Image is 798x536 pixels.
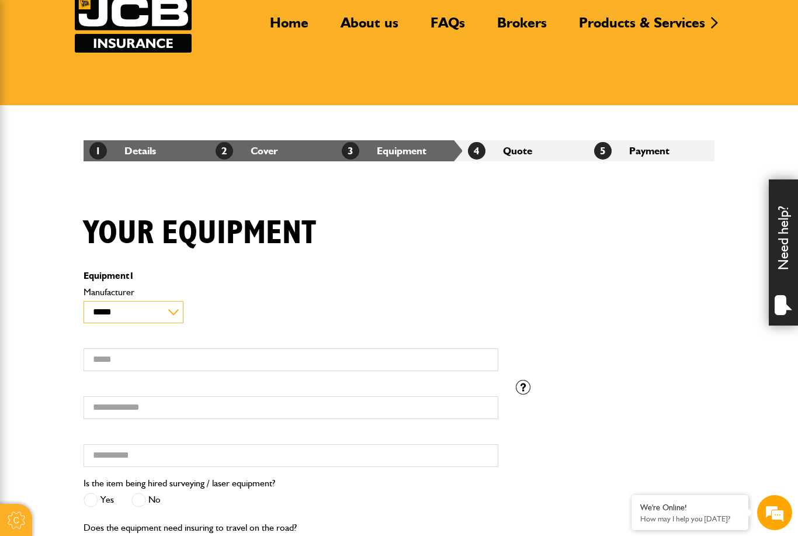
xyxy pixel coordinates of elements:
[84,523,297,532] label: Does the equipment need insuring to travel on the road?
[422,14,474,41] a: FAQs
[640,503,740,513] div: We're Online!
[159,360,212,376] em: Start Chat
[15,108,213,134] input: Enter your last name
[61,65,196,81] div: Chat with us now
[129,270,134,281] span: 1
[84,214,316,253] h1: Your equipment
[84,288,498,297] label: Manufacturer
[594,142,612,160] span: 5
[462,140,588,161] li: Quote
[332,14,407,41] a: About us
[131,493,161,507] label: No
[15,143,213,168] input: Enter your email address
[84,493,114,507] label: Yes
[84,271,498,281] p: Equipment
[15,177,213,203] input: Enter your phone number
[336,140,462,161] li: Equipment
[342,142,359,160] span: 3
[15,212,213,350] textarea: Type your message and hit 'Enter'
[570,14,714,41] a: Products & Services
[192,6,220,34] div: Minimize live chat window
[640,514,740,523] p: How may I help you today?
[588,140,714,161] li: Payment
[89,142,107,160] span: 1
[216,142,233,160] span: 2
[216,144,278,157] a: 2Cover
[84,479,275,488] label: Is the item being hired surveying / laser equipment?
[769,179,798,326] div: Need help?
[20,65,49,81] img: d_20077148190_company_1631870298795_20077148190
[468,142,485,160] span: 4
[261,14,317,41] a: Home
[488,14,556,41] a: Brokers
[89,144,156,157] a: 1Details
